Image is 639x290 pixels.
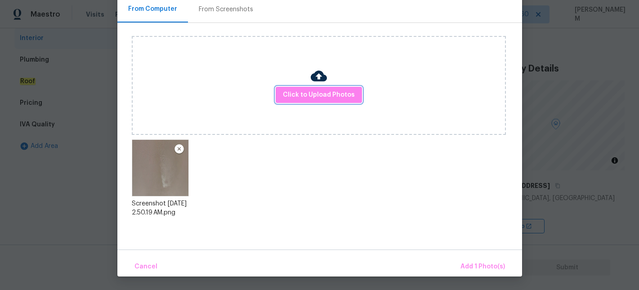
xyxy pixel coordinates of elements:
[460,261,505,272] span: Add 1 Photo(s)
[457,257,509,277] button: Add 1 Photo(s)
[276,87,362,103] button: Click to Upload Photos
[128,4,177,13] div: From Computer
[283,89,355,101] span: Click to Upload Photos
[134,261,157,272] span: Cancel
[311,68,327,84] img: Cloud Upload Icon
[199,5,253,14] div: From Screenshots
[132,199,189,217] div: Screenshot [DATE] 2.50.19 AM.png
[131,257,161,277] button: Cancel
